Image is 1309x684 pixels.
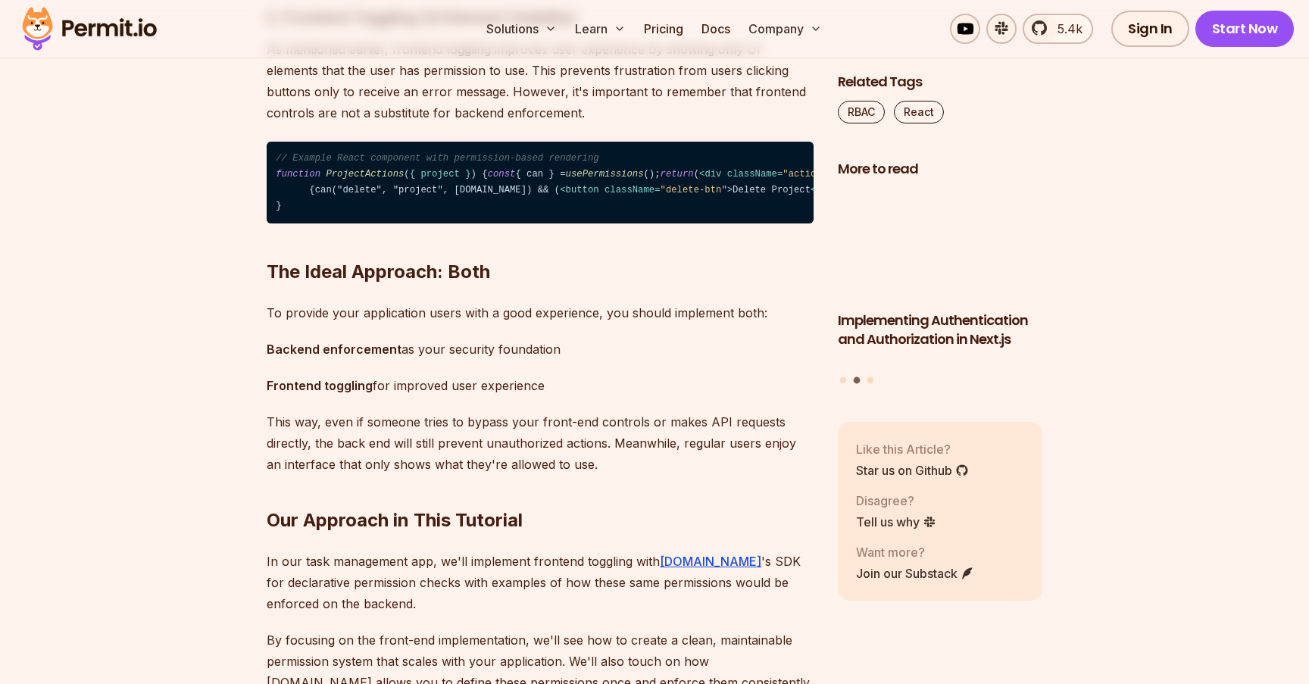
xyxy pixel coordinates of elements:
[838,188,1042,368] a: Implementing Authentication and Authorization in Next.jsImplementing Authentication and Authoriza...
[661,185,727,195] span: "delete-btn"
[660,554,761,569] a: [DOMAIN_NAME]
[856,492,936,510] p: Disagree?
[695,14,736,44] a: Docs
[267,411,814,475] p: This way, even if someone tries to bypass your front-end controls or makes API requests directly,...
[661,169,694,180] span: return
[727,169,777,180] span: className
[488,169,516,180] span: const
[410,169,471,180] span: { project }
[267,302,814,323] p: To provide your application users with a good experience, you should implement both:
[856,513,936,531] a: Tell us why
[894,101,944,123] a: React
[838,188,1042,368] li: 2 of 3
[856,543,974,561] p: Want more?
[267,142,814,224] code: ( ) { { can } = (); ( ); }
[856,564,974,582] a: Join our Substack
[838,188,1042,303] img: Implementing Authentication and Authorization in Next.js
[704,169,721,180] span: div
[1111,11,1189,47] a: Sign In
[1195,11,1295,47] a: Start Now
[838,311,1042,349] h3: Implementing Authentication and Authorization in Next.js
[267,339,814,360] p: as your security foundation
[480,14,563,44] button: Solutions
[276,169,320,180] span: function
[566,169,644,180] span: usePermissions
[854,377,861,384] button: Go to slide 2
[267,448,814,533] h2: Our Approach in This Tutorial
[569,14,632,44] button: Learn
[1048,20,1083,38] span: 5.4k
[15,3,164,55] img: Permit logo
[267,199,814,284] h2: The Ideal Approach: Both
[326,169,404,180] span: ProjectActions
[1023,14,1093,44] a: 5.4k
[742,14,828,44] button: Company
[856,461,969,479] a: Star us on Github
[638,14,689,44] a: Pricing
[267,39,814,123] p: As mentioned earlier, frontend toggling improves user experience by showing only UI elements that...
[811,185,861,195] span: </ >
[566,185,599,195] span: button
[267,551,814,614] p: In our task management app, we'll implement frontend toggling with 's SDK for declarative permiss...
[267,342,401,357] strong: Backend enforcement
[838,160,1042,179] h2: More to read
[838,101,885,123] a: RBAC
[276,153,598,164] span: // Example React component with permission-based rendering
[838,188,1042,386] div: Posts
[267,375,814,396] p: for improved user experience
[605,185,654,195] span: className
[838,73,1042,92] h2: Related Tags
[267,378,373,393] strong: Frontend toggling
[560,185,733,195] span: < = >
[699,169,839,180] span: < = >
[840,377,846,383] button: Go to slide 1
[856,440,969,458] p: Like this Article?
[783,169,833,180] span: "actions"
[867,377,873,383] button: Go to slide 3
